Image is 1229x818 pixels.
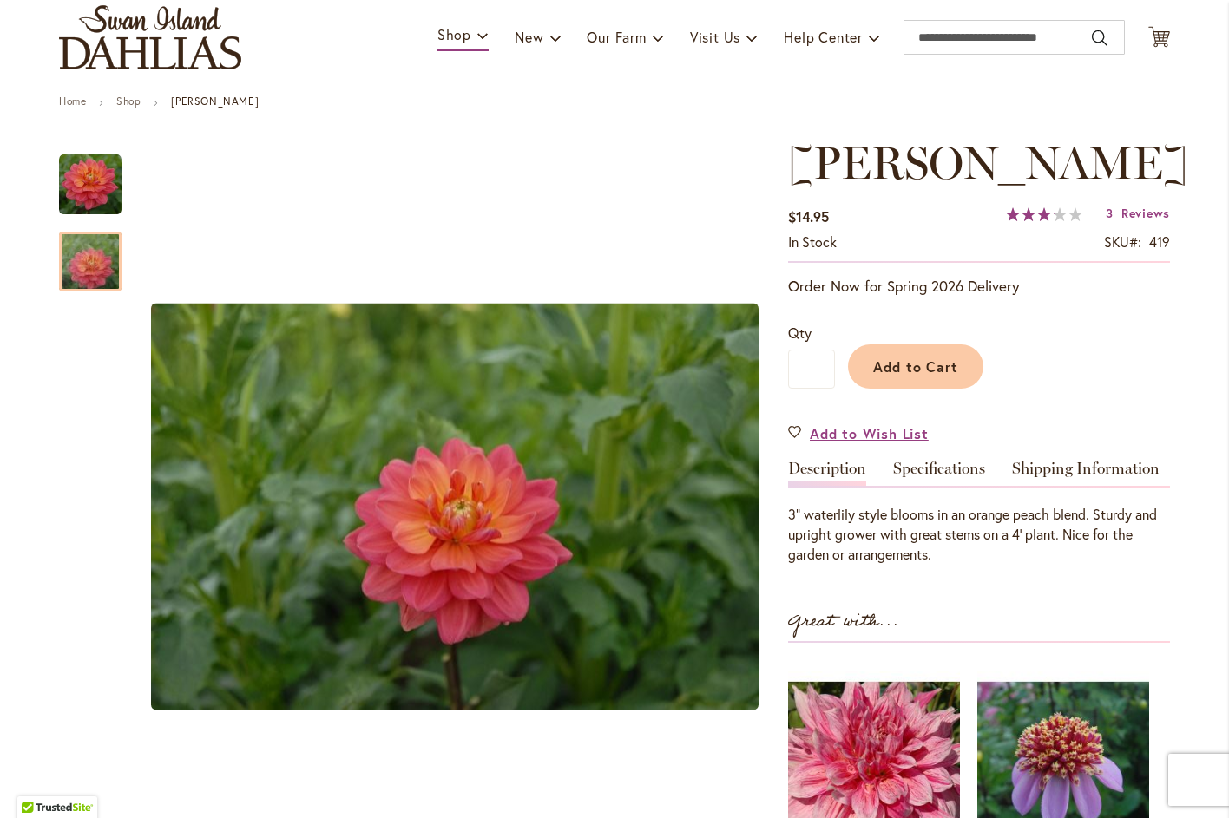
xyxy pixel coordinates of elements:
span: Visit Us [690,28,740,46]
a: Specifications [893,461,985,486]
strong: SKU [1104,232,1141,251]
a: Shop [116,95,141,108]
span: Add to Cart [873,357,959,376]
img: LORA ASHLEY [151,304,759,710]
div: LORA ASHLEY [59,137,139,214]
span: Reviews [1121,205,1170,221]
span: $14.95 [788,207,829,226]
strong: [PERSON_NAME] [171,95,259,108]
a: Home [59,95,86,108]
span: Our Farm [587,28,646,46]
span: Qty [788,324,812,342]
img: LORA ASHLEY [59,154,122,216]
a: Add to Wish List [788,423,929,443]
a: store logo [59,5,241,69]
div: LORA ASHLEY [59,214,122,291]
a: Description [788,461,866,486]
span: Help Center [784,28,863,46]
a: 3 Reviews [1106,205,1170,221]
button: Add to Cart [848,344,983,389]
div: 3" waterlily style blooms in an orange peach blend. Sturdy and upright grower with great stems on... [788,505,1170,565]
span: In stock [788,232,837,251]
span: Add to Wish List [810,423,929,443]
span: [PERSON_NAME] [788,135,1188,190]
span: New [515,28,543,46]
div: 64% [1006,207,1082,221]
div: Detailed Product Info [788,461,1170,565]
a: Shipping Information [1012,461,1160,486]
strong: Great with... [788,607,899,636]
div: Availability [788,232,837,252]
div: 419 [1149,232,1170,252]
p: Order Now for Spring 2026 Delivery [788,276,1170,297]
span: 3 [1106,205,1114,221]
iframe: Launch Accessibility Center [13,756,62,805]
span: Shop [437,25,471,43]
